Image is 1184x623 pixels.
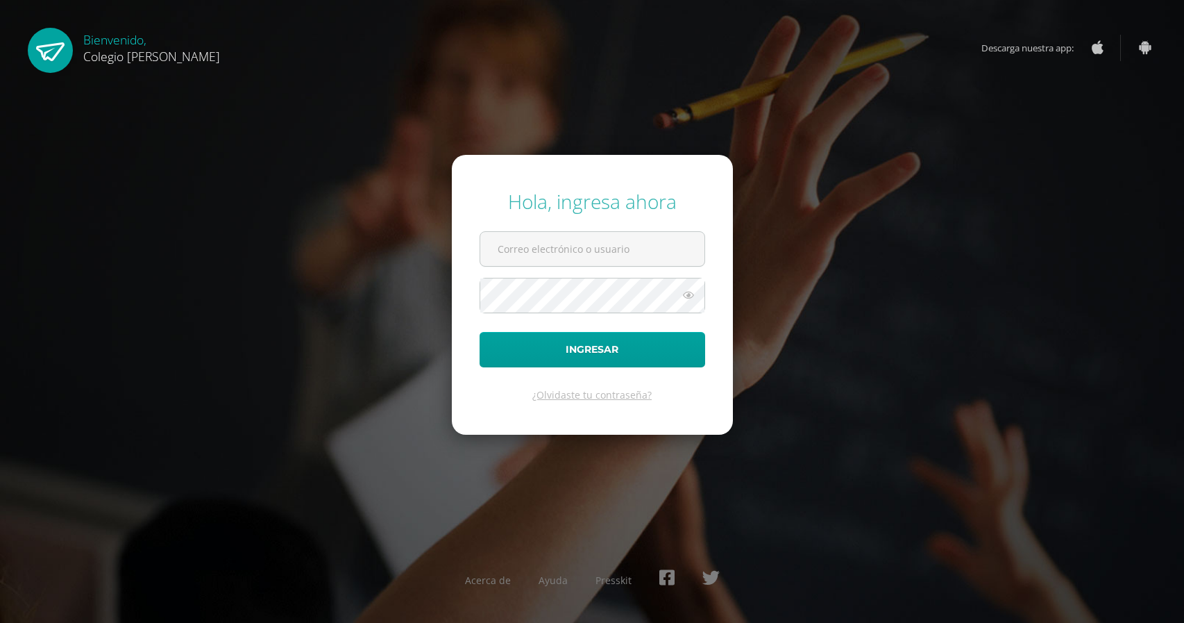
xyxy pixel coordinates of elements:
a: ¿Olvidaste tu contraseña? [532,388,652,401]
span: Descarga nuestra app: [981,35,1088,61]
button: Ingresar [480,332,705,367]
a: Acerca de [465,574,511,587]
a: Presskit [595,574,632,587]
input: Correo electrónico o usuario [480,232,704,266]
span: Colegio [PERSON_NAME] [83,48,220,65]
div: Bienvenido, [83,28,220,65]
div: Hola, ingresa ahora [480,188,705,215]
a: Ayuda [539,574,568,587]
